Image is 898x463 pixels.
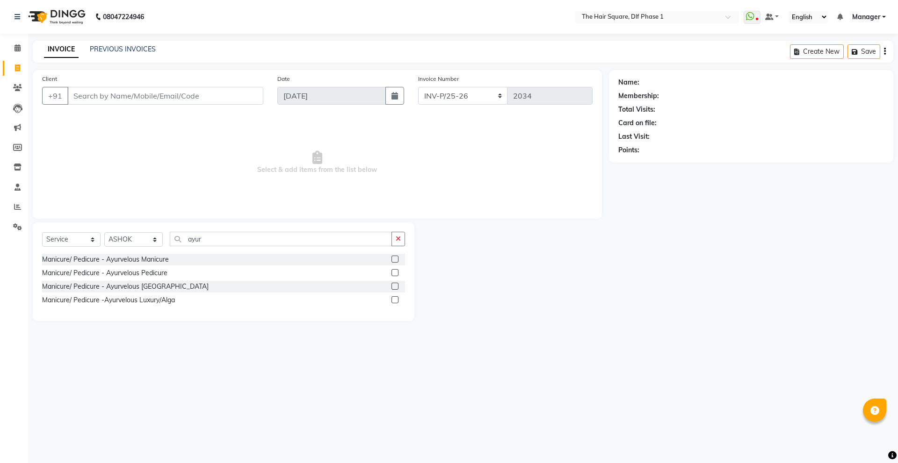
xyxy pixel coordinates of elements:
[618,145,639,155] div: Points:
[790,44,844,59] button: Create New
[44,41,79,58] a: INVOICE
[618,132,650,142] div: Last Visit:
[67,87,263,105] input: Search by Name/Mobile/Email/Code
[847,44,880,59] button: Save
[24,4,88,30] img: logo
[277,75,290,83] label: Date
[42,295,175,305] div: Manicure/ Pedicure -Ayurvelous Luxury/Alga
[859,426,889,454] iframe: chat widget
[42,282,209,292] div: Manicure/ Pedicure - Ayurvelous [GEOGRAPHIC_DATA]
[42,268,167,278] div: Manicure/ Pedicure - Ayurvelous Pedicure
[42,116,593,209] span: Select & add items from the list below
[42,87,68,105] button: +91
[103,4,144,30] b: 08047224946
[42,75,57,83] label: Client
[852,12,880,22] span: Manager
[618,118,657,128] div: Card on file:
[90,45,156,53] a: PREVIOUS INVOICES
[618,78,639,87] div: Name:
[418,75,459,83] label: Invoice Number
[618,105,655,114] div: Total Visits:
[42,255,169,264] div: Manicure/ Pedicure - Ayurvelous Manicure
[618,91,659,101] div: Membership:
[170,232,392,246] input: Search or Scan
